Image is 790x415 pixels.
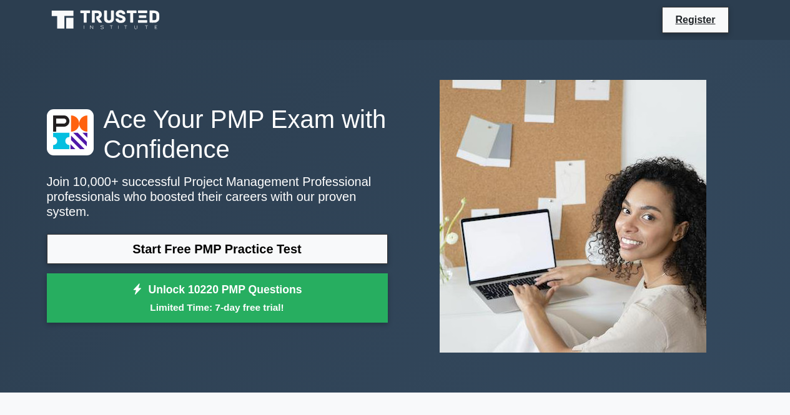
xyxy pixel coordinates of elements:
[47,234,388,264] a: Start Free PMP Practice Test
[668,12,723,27] a: Register
[47,174,388,219] p: Join 10,000+ successful Project Management Professional professionals who boosted their careers w...
[62,300,372,315] small: Limited Time: 7-day free trial!
[47,273,388,323] a: Unlock 10220 PMP QuestionsLimited Time: 7-day free trial!
[47,104,388,164] h1: Ace Your PMP Exam with Confidence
